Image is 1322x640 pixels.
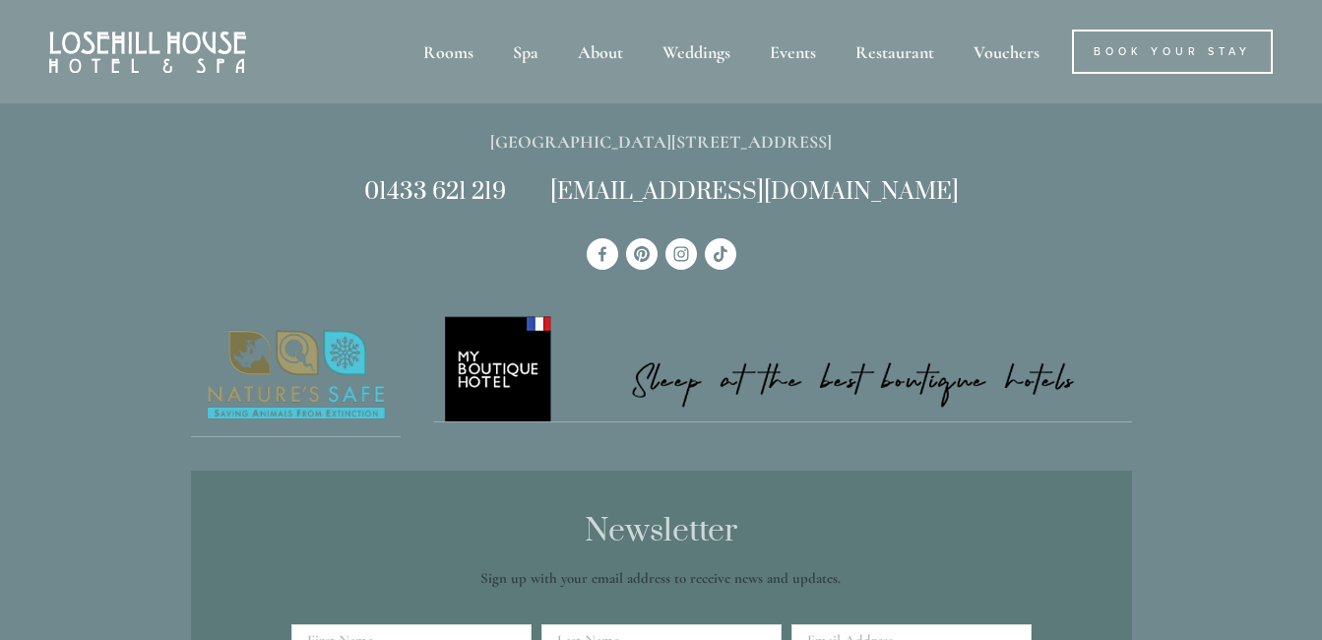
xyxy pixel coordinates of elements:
[49,32,246,73] img: Losehill House
[956,30,1057,74] a: Vouchers
[298,566,1025,590] p: Sign up with your email address to receive news and updates.
[705,238,736,270] a: TikTok
[626,238,658,270] a: Pinterest
[550,177,959,207] a: [EMAIL_ADDRESS][DOMAIN_NAME]
[560,30,641,74] div: About
[495,30,556,74] div: Spa
[665,238,697,270] a: Instagram
[587,238,618,270] a: Losehill House Hotel & Spa
[191,313,402,438] a: Nature's Safe - Logo
[1072,30,1273,74] a: Book Your Stay
[364,177,506,207] a: 01433 621 219
[838,30,952,74] div: Restaurant
[298,514,1025,549] h2: Newsletter
[406,30,491,74] div: Rooms
[752,30,834,74] div: Events
[191,313,402,437] img: Nature's Safe - Logo
[191,127,1132,158] p: [GEOGRAPHIC_DATA][STREET_ADDRESS]
[434,313,1132,422] img: My Boutique Hotel - Logo
[645,30,748,74] div: Weddings
[434,313,1132,423] a: My Boutique Hotel - Logo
